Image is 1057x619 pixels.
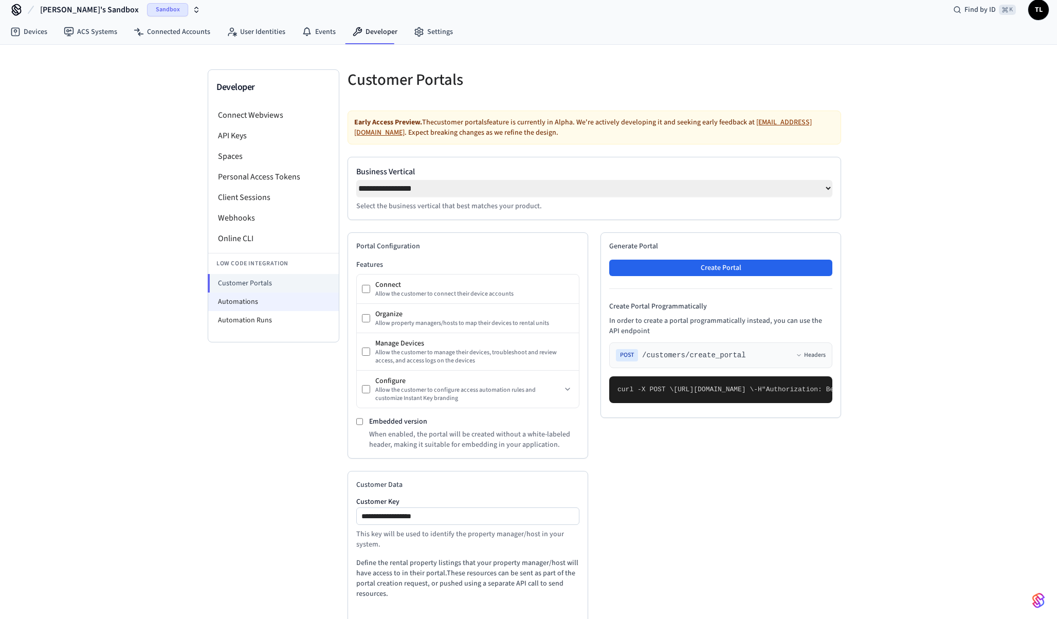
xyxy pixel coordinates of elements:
span: [URL][DOMAIN_NAME] \ [673,386,754,393]
span: "Authorization: Bearer seam_api_key_123456" [762,386,934,393]
a: Events [294,23,344,41]
p: This key will be used to identify the property manager/host in your system. [356,529,579,550]
h5: Customer Portals [348,69,588,90]
a: User Identities [218,23,294,41]
li: Webhooks [208,208,339,228]
h3: Features [356,260,579,270]
button: Create Portal [609,260,832,276]
div: Allow the customer to manage their devices, troubleshoot and review access, and access logs on th... [375,349,574,365]
li: Automations [208,293,339,311]
a: Developer [344,23,406,41]
div: The customer portals feature is currently in Alpha. We're actively developing it and seeking earl... [348,111,841,144]
li: Connect Webviews [208,105,339,125]
li: Spaces [208,146,339,167]
label: Business Vertical [356,166,832,178]
span: TL [1029,1,1048,19]
h4: Create Portal Programmatically [609,301,832,312]
span: POST [616,349,638,361]
a: Connected Accounts [125,23,218,41]
li: Customer Portals [208,274,339,293]
div: Allow property managers/hosts to map their devices to rental units [375,319,574,327]
li: Online CLI [208,228,339,249]
a: ACS Systems [56,23,125,41]
h2: Customer Data [356,480,579,490]
li: Client Sessions [208,187,339,208]
li: Low Code Integration [208,253,339,274]
li: Personal Access Tokens [208,167,339,187]
div: Configure [375,376,561,386]
p: In order to create a portal programmatically instead, you can use the API endpoint [609,316,832,336]
h2: Portal Configuration [356,241,579,251]
p: When enabled, the portal will be created without a white-labeled header, making it suitable for e... [369,429,579,450]
div: Organize [375,309,574,319]
div: Manage Devices [375,338,574,349]
span: /customers/create_portal [642,350,746,360]
div: Allow the customer to configure access automation rules and customize Instant Key branding [375,386,561,403]
span: -H [754,386,762,393]
div: Find by ID⌘ K [945,1,1024,19]
h3: Developer [216,80,331,95]
div: Allow the customer to connect their device accounts [375,290,574,298]
a: Devices [2,23,56,41]
label: Customer Key [356,498,579,505]
img: SeamLogoGradient.69752ec5.svg [1032,592,1045,609]
label: Embedded version [369,416,427,427]
p: Define the rental property listings that your property manager/host will have access to in their ... [356,558,579,599]
span: ⌘ K [999,5,1016,15]
p: Select the business vertical that best matches your product. [356,201,832,211]
div: Connect [375,280,574,290]
strong: Early Access Preview. [354,117,422,128]
li: Automation Runs [208,311,339,330]
span: Find by ID [964,5,996,15]
span: curl -X POST \ [617,386,673,393]
span: [PERSON_NAME]'s Sandbox [40,4,139,16]
button: Headers [796,351,826,359]
a: Settings [406,23,461,41]
li: API Keys [208,125,339,146]
h2: Generate Portal [609,241,832,251]
span: Sandbox [147,3,188,16]
a: [EMAIL_ADDRESS][DOMAIN_NAME] [354,117,812,138]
